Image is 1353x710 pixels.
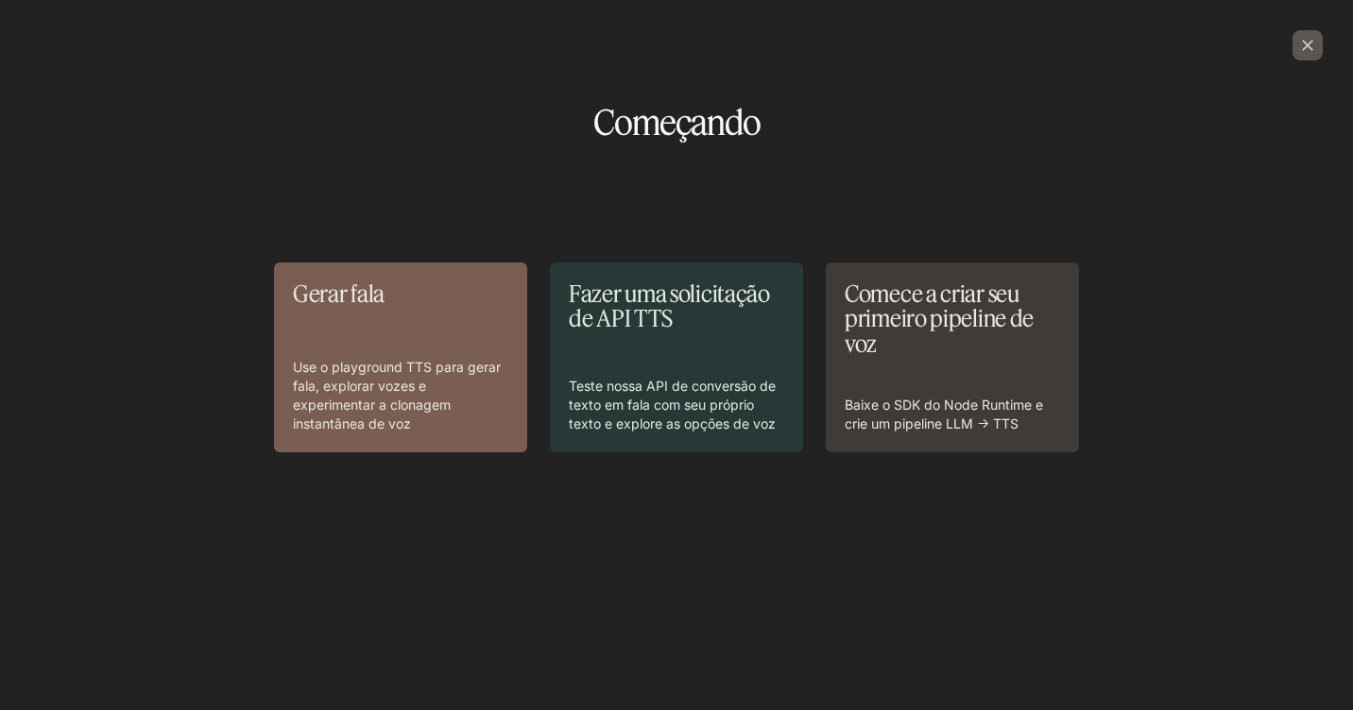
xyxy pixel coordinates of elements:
[845,281,1060,356] p: Comece a criar seu primeiro pipeline de voz
[274,262,527,452] a: Gerar falaUse o playground TTS para gerar fala, explorar vozes e experimentar a clonagem instantâ...
[30,106,1323,140] h1: Começando
[293,358,508,433] p: Use o playground TTS para gerar fala, explorar vozes e experimentar a clonagem instantânea de voz
[826,262,1079,452] a: Comece a criar seu primeiro pipeline de vozBaixe o SDK do Node Runtime e crie um pipeline LLM → TTS
[845,396,1060,433] p: Baixe o SDK do Node Runtime e crie um pipeline LLM → TTS
[569,377,784,433] p: Teste nossa API de conversão de texto em fala com seu próprio texto e explore as opções de voz
[550,262,803,452] a: Fazer uma solicitação de API TTSTeste nossa API de conversão de texto em fala com seu próprio tex...
[569,281,784,331] p: Fazer uma solicitação de API TTS
[293,281,508,306] p: Gerar fala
